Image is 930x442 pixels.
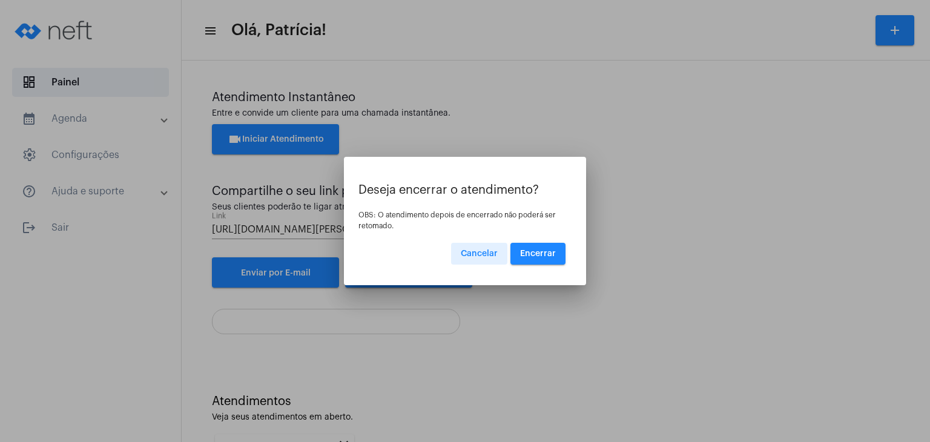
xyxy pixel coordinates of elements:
span: Cancelar [461,249,498,258]
button: Encerrar [510,243,566,265]
span: Encerrar [520,249,556,258]
button: Cancelar [451,243,507,265]
span: OBS: O atendimento depois de encerrado não poderá ser retomado. [358,211,556,229]
p: Deseja encerrar o atendimento? [358,183,572,197]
